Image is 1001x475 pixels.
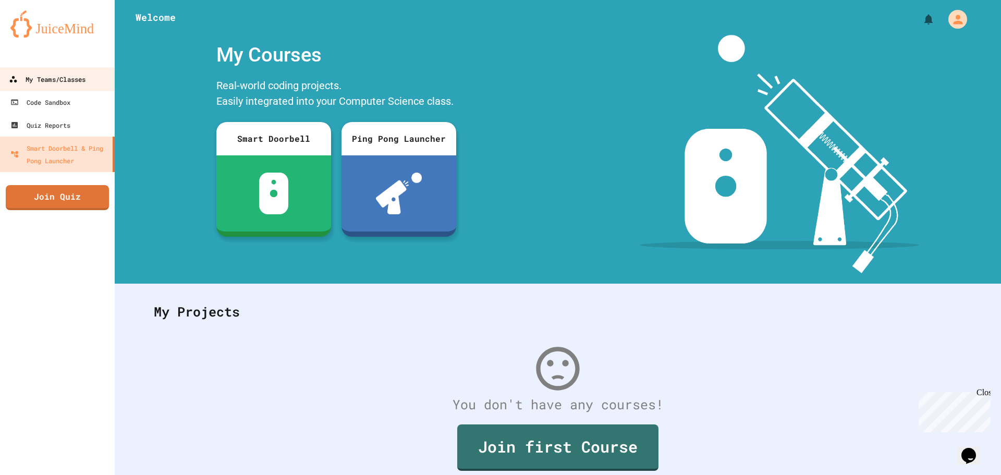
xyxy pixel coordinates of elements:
[914,388,991,432] iframe: chat widget
[640,35,919,273] img: banner-image-my-projects.png
[341,122,456,155] div: Ping Pong Launcher
[903,10,937,28] div: My Notifications
[211,75,461,114] div: Real-world coding projects. Easily integrated into your Computer Science class.
[376,173,422,214] img: ppl-with-ball.png
[4,4,72,66] div: Chat with us now!Close
[6,185,109,210] a: Join Quiz
[10,119,70,131] div: Quiz Reports
[9,73,86,86] div: My Teams/Classes
[957,433,991,465] iframe: chat widget
[457,424,658,471] a: Join first Course
[259,173,289,214] img: sdb-white.svg
[211,35,461,75] div: My Courses
[10,142,108,167] div: Smart Doorbell & Ping Pong Launcher
[143,291,972,332] div: My Projects
[937,7,970,31] div: My Account
[216,122,331,155] div: Smart Doorbell
[143,395,972,415] div: You don't have any courses!
[10,96,70,108] div: Code Sandbox
[10,10,104,38] img: logo-orange.svg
